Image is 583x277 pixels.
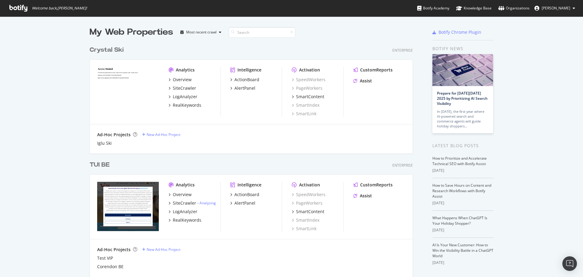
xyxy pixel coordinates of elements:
a: LogAnalyzer [169,209,197,215]
div: Corendon BE [97,264,124,270]
a: AlertPanel [230,85,255,91]
a: How to Prioritize and Accelerate Technical SEO with Botify Assist [432,156,487,166]
div: ActionBoard [234,77,259,83]
span: Welcome back, [PERSON_NAME] ! [32,6,87,11]
div: SmartContent [296,209,324,215]
a: SpeedWorkers [292,77,326,83]
div: LogAnalyzer [173,209,197,215]
a: What Happens When ChatGPT Is Your Holiday Shopper? [432,215,487,226]
div: My Web Properties [90,26,173,38]
div: Assist [360,193,372,199]
a: Crystal Ski [90,46,126,54]
div: LogAnalyzer [173,94,197,100]
a: AlertPanel [230,200,255,206]
div: Most recent crawl [186,30,216,34]
a: ActionBoard [230,192,259,198]
a: SmartContent [292,94,324,100]
div: New Ad-Hoc Project [147,132,180,137]
a: Test VIP [97,255,113,261]
div: [DATE] [432,168,493,173]
a: New Ad-Hoc Project [142,132,180,137]
a: AI Is Your New Customer: How to Win the Visibility Battle in a ChatGPT World [432,242,493,258]
span: Michael Boulter [542,5,570,11]
div: Overview [173,192,192,198]
div: Botify Academy [417,5,449,11]
div: Analytics [176,182,195,188]
a: PageWorkers [292,85,322,91]
div: RealKeywords [173,217,201,223]
a: CustomReports [353,182,393,188]
a: ActionBoard [230,77,259,83]
a: RealKeywords [169,102,201,108]
div: Overview [173,77,192,83]
a: SmartIndex [292,102,319,108]
a: PageWorkers [292,200,322,206]
a: Assist [353,78,372,84]
div: CustomReports [360,67,393,73]
a: LogAnalyzer [169,94,197,100]
a: Botify Chrome Plugin [432,29,481,35]
div: AlertPanel [234,85,255,91]
div: Activation [299,67,320,73]
a: Overview [169,77,192,83]
a: Assist [353,193,372,199]
div: [DATE] [432,200,493,206]
div: Enterprise [392,48,413,53]
a: SiteCrawler [169,85,196,91]
div: AlertPanel [234,200,255,206]
a: SiteCrawler- Analyzing [169,200,216,206]
button: Most recent crawl [178,27,224,37]
div: Enterprise [392,163,413,168]
div: Ad-Hoc Projects [97,247,131,253]
div: In [DATE], the first year where AI-powered search and commerce agents will guide holiday shoppers… [437,109,489,129]
a: Prepare for [DATE][DATE] 2025 by Prioritizing AI Search Visibility [437,91,488,106]
div: ActionBoard [234,192,259,198]
a: RealKeywords [169,217,201,223]
div: Activation [299,182,320,188]
button: [PERSON_NAME] [530,3,580,13]
div: New Ad-Hoc Project [147,247,180,252]
a: SmartIndex [292,217,319,223]
div: Open Intercom Messenger [562,256,577,271]
div: SiteCrawler [173,85,196,91]
img: Prepare for Black Friday 2025 by Prioritizing AI Search Visibility [432,54,493,86]
div: Crystal Ski [90,46,124,54]
img: crystalski.co.uk [97,67,159,116]
div: SiteCrawler [173,200,196,206]
input: Search [229,27,295,38]
a: CustomReports [353,67,393,73]
div: [DATE] [432,227,493,233]
a: Overview [169,192,192,198]
div: Ad-Hoc Projects [97,132,131,138]
img: tui.be [97,182,159,231]
div: TUI BE [90,161,110,169]
a: Iglu Ski [97,140,112,146]
div: RealKeywords [173,102,201,108]
div: Organizations [498,5,530,11]
div: Intelligence [237,67,261,73]
a: SmartLink [292,111,316,117]
div: Assist [360,78,372,84]
a: How to Save Hours on Content and Research Workflows with Botify Assist [432,183,491,199]
a: SmartContent [292,209,324,215]
div: - [197,200,216,206]
div: SmartContent [296,94,324,100]
div: [DATE] [432,260,493,265]
div: Botify Chrome Plugin [438,29,481,35]
a: Analyzing [199,200,216,206]
div: Knowledge Base [456,5,492,11]
div: Latest Blog Posts [432,142,493,149]
a: SpeedWorkers [292,192,326,198]
div: Botify news [432,45,493,52]
a: SmartLink [292,226,316,232]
